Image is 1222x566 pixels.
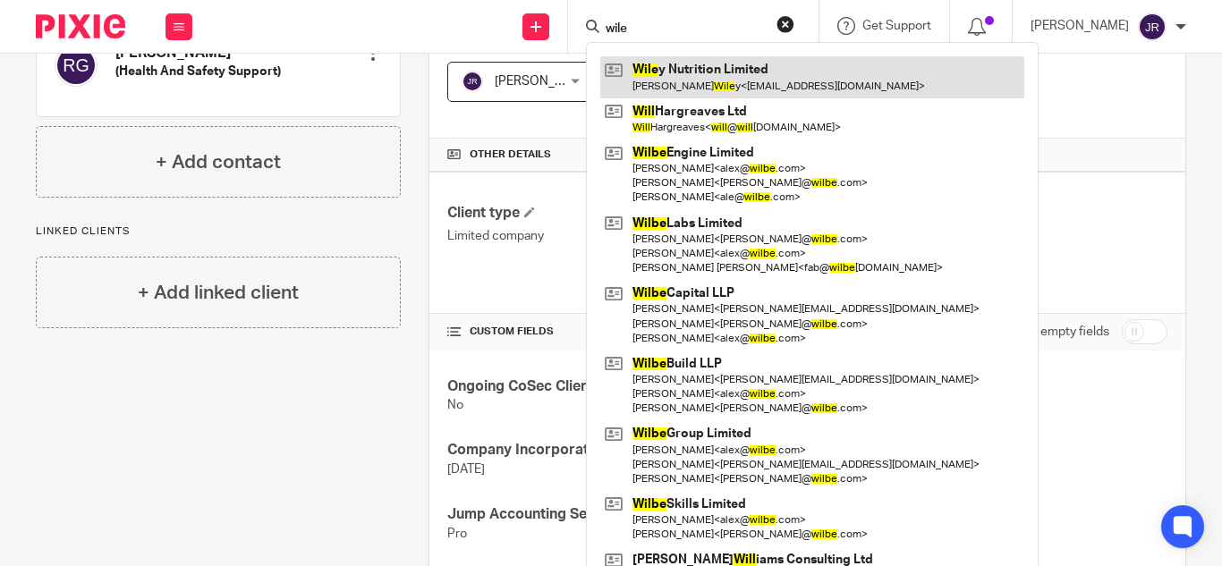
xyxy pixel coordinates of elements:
p: [PERSON_NAME] [1031,17,1129,35]
input: Search [604,21,765,38]
span: Other details [470,148,551,162]
img: svg%3E [1138,13,1167,41]
h4: Client type [447,204,807,223]
p: Limited company [447,227,807,245]
button: Clear [776,15,794,33]
span: No [447,399,463,411]
span: [DATE] [447,463,485,476]
h4: + Add contact [156,148,281,176]
img: svg%3E [462,71,483,92]
span: Pro [447,528,467,540]
img: Pixie [36,14,125,38]
h4: CUSTOM FIELDS [447,325,807,339]
p: Linked clients [36,224,401,239]
h4: Jump Accounting Service [447,505,807,524]
h5: (Health And Safety Support) [115,63,281,80]
span: [PERSON_NAME] [495,75,593,88]
img: svg%3E [55,44,98,87]
h4: + Add linked client [138,279,299,307]
h4: Company Incorporated On [447,441,807,460]
label: Show empty fields [1006,323,1109,341]
span: Get Support [862,20,931,32]
h4: Ongoing CoSec Client [447,377,807,396]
